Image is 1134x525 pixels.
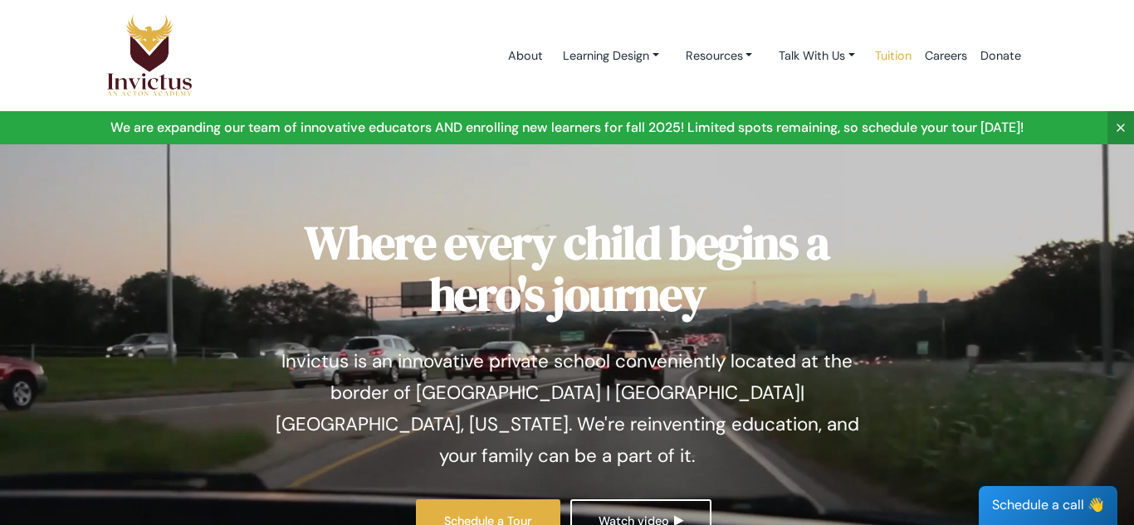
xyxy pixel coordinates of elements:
[550,41,672,71] a: Learning Design
[868,21,918,91] a: Tuition
[979,486,1117,525] div: Schedule a call 👋
[974,21,1028,91] a: Donate
[918,21,974,91] a: Careers
[765,41,868,71] a: Talk With Us
[264,346,870,472] p: Invictus is an innovative private school conveniently located at the border of [GEOGRAPHIC_DATA] ...
[106,14,193,97] img: Logo
[672,41,766,71] a: Resources
[264,217,870,319] h1: Where every child begins a hero's journey
[501,21,550,91] a: About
